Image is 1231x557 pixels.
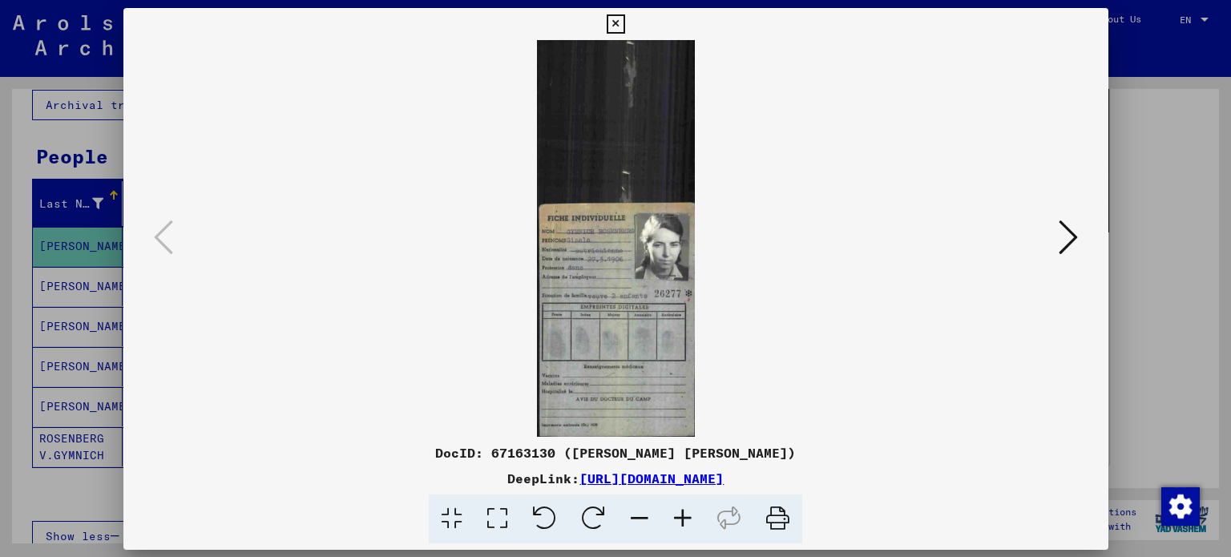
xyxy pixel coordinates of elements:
img: 001.jpg [178,40,1054,437]
a: [URL][DOMAIN_NAME] [579,470,724,486]
div: DeepLink: [123,469,1108,488]
div: DocID: 67163130 ([PERSON_NAME] [PERSON_NAME]) [123,443,1108,462]
img: Zustimmung ändern [1161,487,1200,526]
div: Zustimmung ändern [1160,486,1199,525]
